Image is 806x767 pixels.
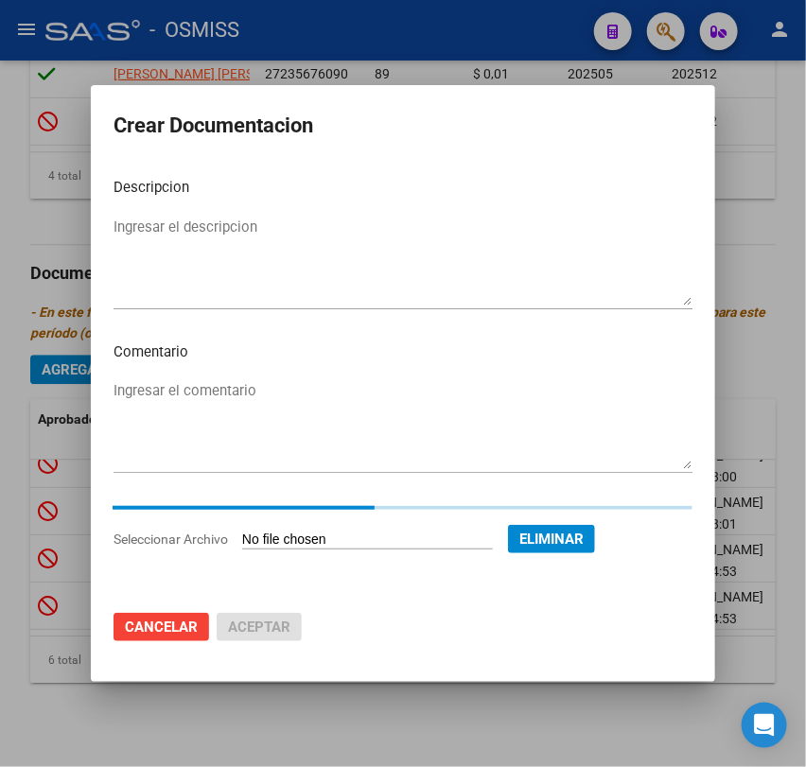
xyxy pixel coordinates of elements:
span: Cancelar [125,619,198,636]
span: Seleccionar Archivo [114,532,228,547]
p: Comentario [114,341,692,363]
span: Aceptar [228,619,290,636]
p: Descripcion [114,177,692,199]
div: Open Intercom Messenger [742,703,787,748]
span: Eliminar [519,531,584,548]
h2: Crear Documentacion [114,108,692,144]
button: Aceptar [217,613,302,641]
button: Cancelar [114,613,209,641]
button: Eliminar [508,525,595,553]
